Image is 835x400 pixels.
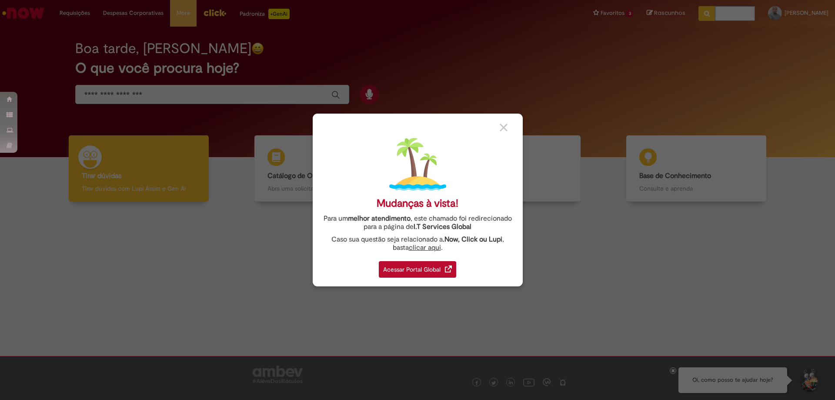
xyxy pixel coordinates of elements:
img: redirect_link.png [445,266,452,272]
a: Acessar Portal Global [379,256,456,278]
div: Para um , este chamado foi redirecionado para a página de [319,215,516,231]
img: island.png [389,136,446,193]
div: Caso sua questão seja relacionado a , basta . [319,235,516,252]
a: clicar aqui [409,239,441,252]
a: I.T Services Global [414,218,471,231]
img: close_button_grey.png [500,124,508,131]
strong: .Now, Click ou Lupi [443,235,502,244]
div: Acessar Portal Global [379,261,456,278]
div: Mudanças à vista! [377,197,458,210]
strong: melhor atendimento [348,214,411,223]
